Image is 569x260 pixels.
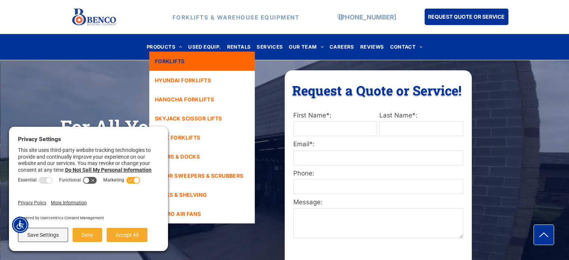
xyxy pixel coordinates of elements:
[428,10,505,24] span: REQUEST QUOTE OR SERVICE
[149,109,255,128] a: SKYJACK SCISSOR LIFTS
[155,210,201,218] span: MACRO AIR FANS
[155,76,211,84] span: HYUNDAI FORKLIFTS
[149,71,255,90] a: HYUNDAI FORKLIFTS
[387,42,425,52] a: CONTACT
[149,52,255,71] a: FORKLIFTS
[155,57,185,65] span: FORKLIFTS
[147,42,183,52] span: PRODUCTS
[149,204,255,223] a: MACRO AIR FANS
[155,172,244,180] span: FLOOR SWEEPERS & SCRUBBERS
[155,191,207,199] span: RACKS & SHELVING
[149,128,255,147] a: TASK FORKLIFTS
[185,42,224,52] a: USED EQUIP.
[379,111,463,120] label: Last Name*:
[292,82,462,99] span: Request a Quote or Service!
[172,13,300,21] strong: FORKLIFTS & WAREHOUSE EQUIPMENT
[155,95,214,103] span: HANGCHA FORKLIFTS
[425,9,508,25] a: REQUEST QUOTE OR SERVICE
[254,42,286,52] a: SERVICES
[357,42,387,52] a: REVIEWS
[155,114,222,122] span: SKYJACK SCISSOR LIFTS
[149,90,255,109] a: HANGCHA FORKLIFTS
[155,134,201,141] span: TASK FORKLIFTS
[293,140,463,149] label: Email*:
[149,166,255,185] a: FLOOR SWEEPERS & SCRUBBERS
[293,169,463,178] label: Phone:
[286,42,327,52] a: OUR TEAM
[60,114,168,139] span: For All Your
[155,153,200,160] span: DOORS & DOCKS
[224,42,254,52] a: RENTALS
[293,198,463,207] label: Message:
[293,111,377,120] label: First Name*:
[149,185,255,204] a: RACKS & SHELVING
[12,217,28,233] div: Accessibility Menu
[327,42,357,52] a: CAREERS
[144,42,186,52] a: PRODUCTS
[149,147,255,166] a: DOORS & DOCKS
[339,13,396,21] a: [PHONE_NUMBER]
